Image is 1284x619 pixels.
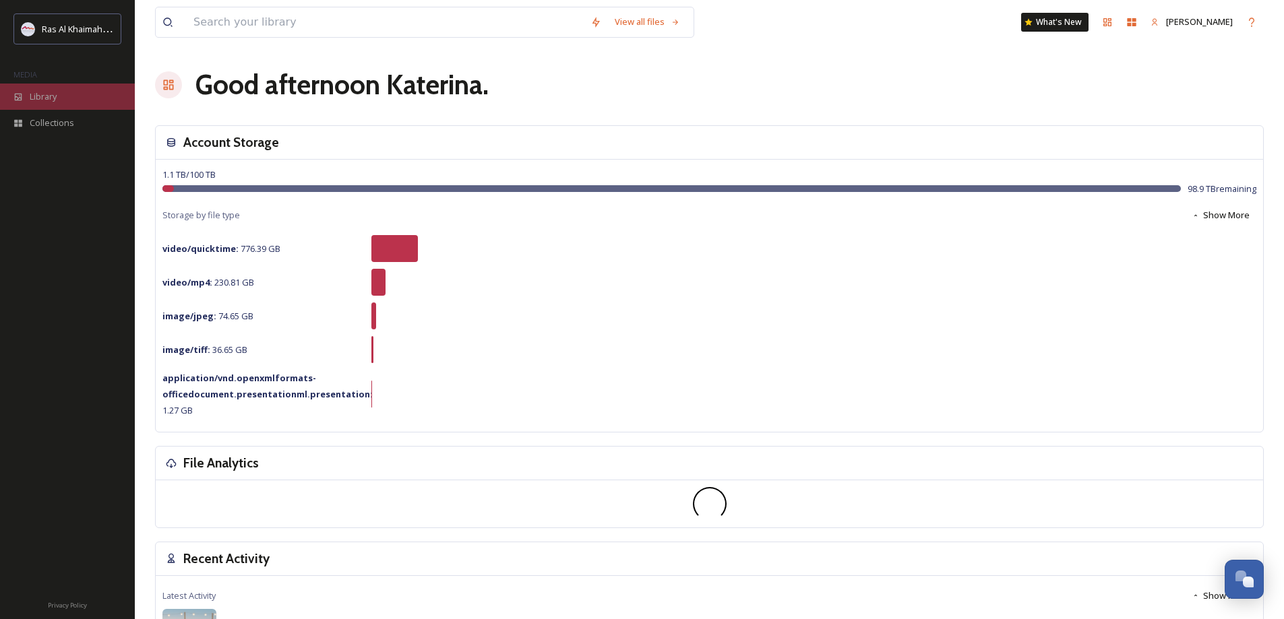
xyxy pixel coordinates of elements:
span: Privacy Policy [48,601,87,610]
span: Library [30,90,57,103]
button: Open Chat [1225,560,1264,599]
a: What's New [1021,13,1089,32]
strong: video/mp4 : [162,276,212,288]
span: 1.1 TB / 100 TB [162,168,216,181]
span: 1.27 GB [162,372,373,416]
img: Logo_RAKTDA_RGB-01.png [22,22,35,36]
strong: application/vnd.openxmlformats-officedocument.presentationml.presentation : [162,372,373,400]
input: Search your library [187,7,584,37]
button: Show More [1185,202,1256,228]
span: 74.65 GB [162,310,253,322]
span: MEDIA [13,69,37,79]
h3: Account Storage [183,133,279,152]
h3: Recent Activity [183,549,270,568]
a: [PERSON_NAME] [1144,9,1240,35]
h1: Good afternoon Katerina . [195,65,489,105]
span: Ras Al Khaimah Tourism Development Authority [42,22,233,35]
strong: video/quicktime : [162,242,239,255]
button: Show More [1185,583,1256,609]
a: Privacy Policy [48,596,87,612]
span: 98.9 TB remaining [1188,183,1256,195]
strong: image/jpeg : [162,310,216,322]
span: 230.81 GB [162,276,254,288]
span: Latest Activity [162,589,216,602]
span: 36.65 GB [162,344,247,356]
a: View all files [608,9,687,35]
h3: File Analytics [183,453,259,473]
span: Collections [30,117,74,129]
span: Storage by file type [162,209,240,222]
span: [PERSON_NAME] [1166,15,1233,28]
span: 776.39 GB [162,242,280,255]
strong: image/tiff : [162,344,210,356]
